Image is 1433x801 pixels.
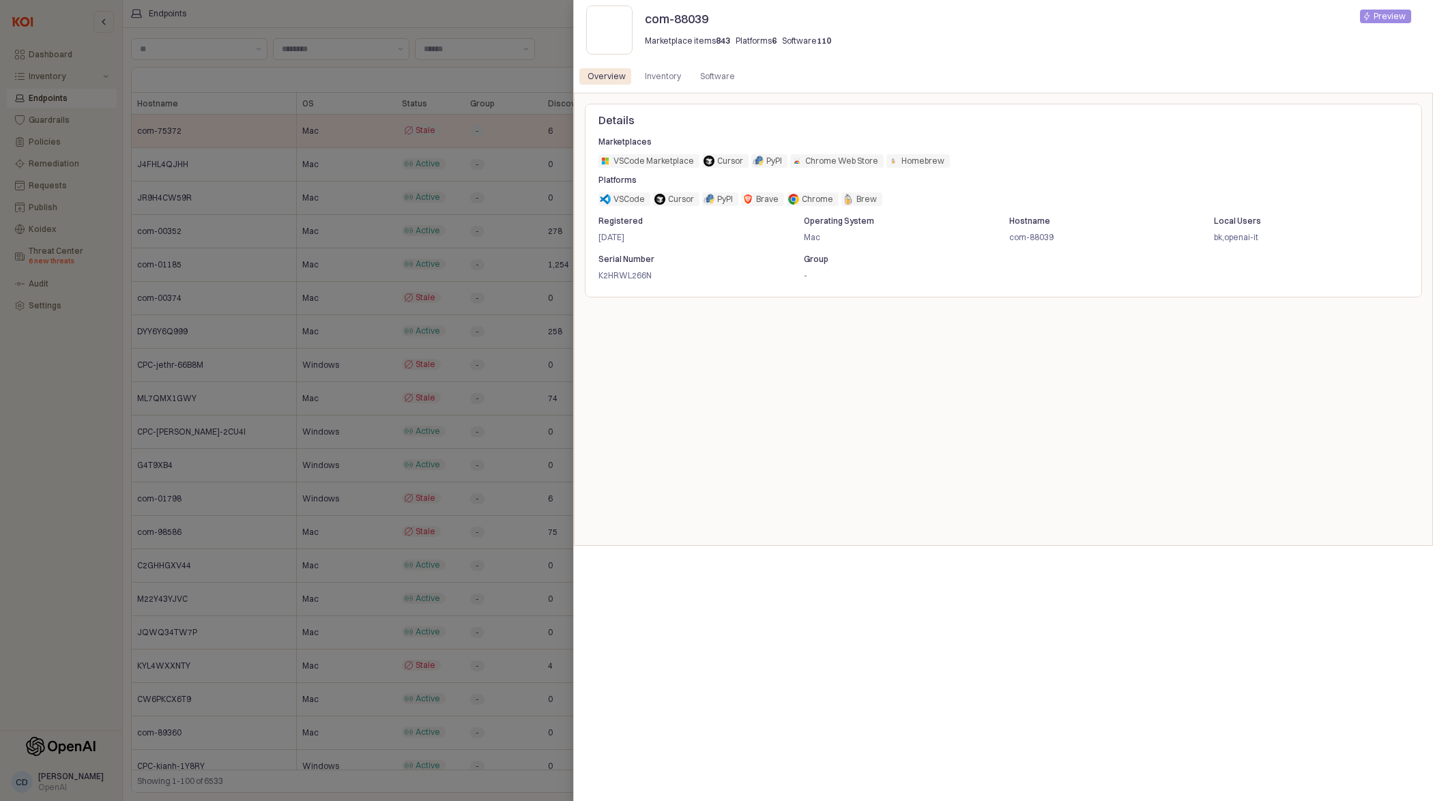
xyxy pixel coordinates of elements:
[772,35,777,46] strong: 6
[782,35,831,47] p: Software
[645,68,681,85] div: Inventory
[856,192,877,206] div: Brew
[804,253,979,265] p: Group
[613,154,694,168] div: VSCode Marketplace
[756,192,779,206] div: Brave
[802,192,833,206] div: Chrome
[901,154,944,168] div: Homebrew
[766,154,782,168] div: PyPI
[598,215,773,227] p: Registered
[817,35,831,46] strong: 110
[598,270,773,282] p: K2HRWL266N
[588,68,626,85] div: Overview
[717,192,733,206] div: PyPI
[598,112,1408,128] p: Details
[668,192,694,206] div: Cursor
[692,68,743,85] div: Software
[645,35,730,47] p: Marketplace items
[1009,231,1184,244] p: com-88039
[598,231,773,244] p: [DATE]
[736,35,777,47] p: Platforms
[1214,215,1389,227] p: Local Users
[598,136,793,148] p: Marketplaces
[579,68,634,85] div: Overview
[1374,10,1406,23] div: Preview
[804,231,979,244] p: Mac
[716,35,730,46] strong: 843
[1009,215,1184,227] p: Hostname
[805,154,878,168] div: Chrome Web Store
[598,253,773,265] p: Serial Number
[700,68,735,85] div: Software
[598,174,793,186] p: Platforms
[637,68,689,85] div: Inventory
[613,192,645,206] div: VSCode
[1214,231,1389,244] p: bk,openai-it
[717,154,743,168] div: Cursor
[804,215,979,227] p: Operating System
[804,270,979,282] p: -
[645,10,966,28] p: com-88039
